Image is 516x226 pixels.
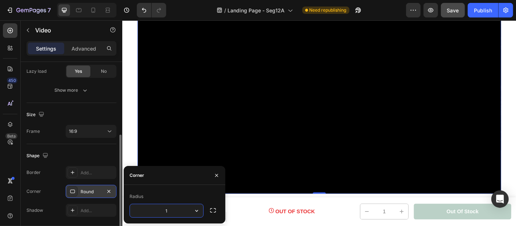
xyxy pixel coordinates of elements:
[359,207,394,216] div: Out of stock
[468,3,498,17] button: Publish
[225,7,226,14] span: /
[3,3,54,17] button: 7
[48,6,51,15] p: 7
[26,188,41,195] div: Corner
[137,3,166,17] div: Undo/Redo
[81,189,102,195] div: Round
[26,110,46,120] div: Size
[278,203,302,220] input: quantity
[122,20,516,226] iframe: Design area
[26,84,116,97] button: Show more
[81,207,115,214] div: Add...
[36,45,56,52] p: Settings
[322,203,430,220] button: Out of stock
[169,207,213,216] p: OUT OF STOCK
[26,128,40,135] div: Frame
[130,193,143,200] div: Radius
[5,133,17,139] div: Beta
[130,204,203,217] input: Auto
[69,128,77,134] span: 16:9
[447,7,459,13] span: Save
[228,7,285,14] span: Landing Page - Seg12A
[441,3,465,17] button: Save
[474,7,492,14] div: Publish
[26,207,43,214] div: Shadow
[61,212,83,222] div: $159.00
[75,68,82,75] span: Yes
[26,151,50,161] div: Shape
[310,7,347,13] span: Need republishing
[35,26,97,35] p: Video
[302,203,316,220] button: increment
[101,68,107,75] span: No
[55,87,89,94] div: Show more
[66,125,116,138] button: 16:9
[7,78,17,83] div: 450
[90,214,112,221] p: 2+1 FREE
[26,68,46,75] div: Lazy load
[81,170,115,176] div: Add...
[32,212,58,223] div: $139.00
[32,200,115,210] h1: Strength Renew 50+
[263,203,278,220] button: decrement
[71,45,96,52] p: Advanced
[491,190,509,208] div: Open Intercom Messenger
[130,172,144,179] div: Corner
[26,169,41,176] div: Border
